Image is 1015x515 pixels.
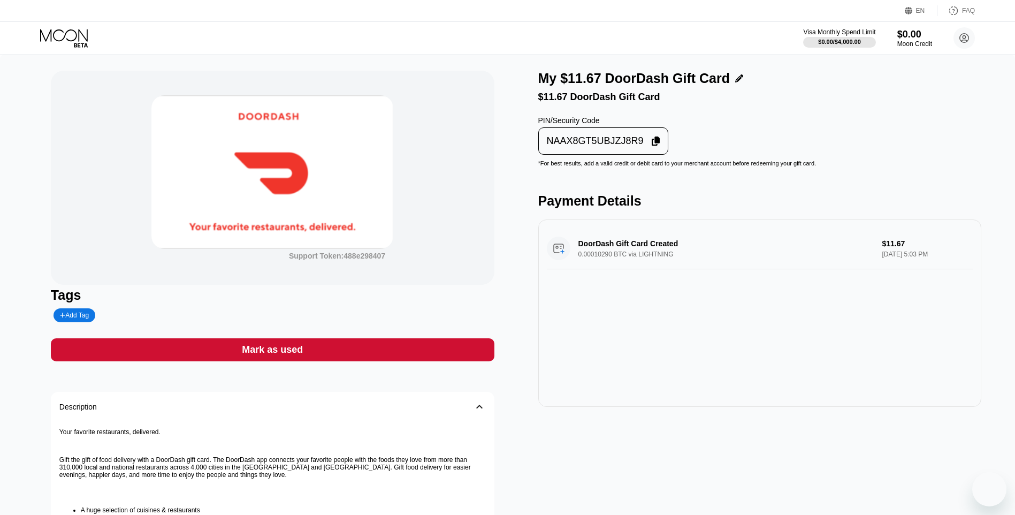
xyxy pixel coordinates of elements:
div: Mark as used [242,344,303,356]
div: $0.00 [897,29,932,40]
div: 󰅀 [473,400,486,413]
div: Visa Monthly Spend Limit [803,28,875,36]
div: $0.00Moon Credit [897,29,932,48]
div: Moon Credit [897,40,932,48]
div: $0.00 / $4,000.00 [818,39,861,45]
div: * For best results, add a valid credit or debit card to your merchant account before redeeming yo... [538,160,982,166]
div: $11.67 DoorDash Gift Card [538,92,982,103]
div: Visa Monthly Spend Limit$0.00/$4,000.00 [803,28,875,48]
div: Mark as used [51,338,494,361]
p: Gift the gift of food delivery with a DoorDash gift card. The DoorDash app connects your favorite... [59,456,486,479]
div: Add Tag [60,312,89,319]
li: A huge selection of cuisines & restaurants [81,506,486,514]
div: FAQ [937,5,975,16]
div: Add Tag [54,308,95,322]
div: Payment Details [538,193,982,209]
div: Support Token: 488e298407 [289,252,385,260]
div: Support Token:488e298407 [289,252,385,260]
p: Your favorite restaurants, delivered. [59,428,486,436]
div: PIN/Security Code [538,116,669,125]
div: My $11.67 DoorDash Gift Card [538,71,730,86]
div: FAQ [962,7,975,14]
div: EN [916,7,925,14]
div: NAAX8GT5UBJZJ8R9 [547,135,644,147]
div: EN [905,5,937,16]
iframe: Button to launch messaging window [972,472,1006,506]
div: Description [59,403,97,411]
div: Tags [51,287,494,303]
div: NAAX8GT5UBJZJ8R9 [538,127,669,155]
